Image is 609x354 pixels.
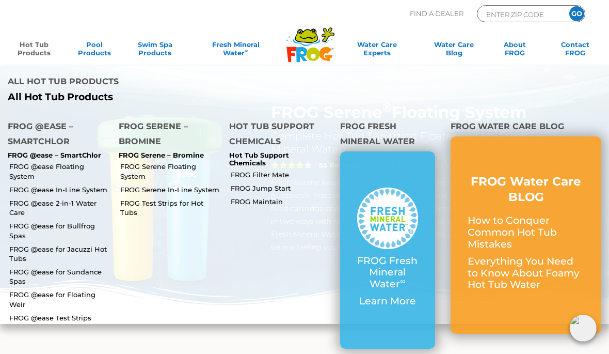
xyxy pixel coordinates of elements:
h4: All Hot Tub Products [8,74,297,91]
h4: FROG Fresh Mineral Water [340,119,436,151]
p: Find A Dealer [410,5,463,22]
a: FROG @ease In-Line System [9,185,111,194]
a: FROG Water Care BLOG How to Conquer Common Hot Tub Mistakes Everything You Need to Know About Foa... [468,174,584,297]
p: FROG @ease – SmartChlor [8,151,103,160]
a: FROG Serene In-Line System [120,185,222,194]
a: FROG Serene Floating System [120,162,222,180]
a: FROG Fresh Mineral Water∞ Learn More [357,188,419,313]
p: How to Conquer Common Hot Tub Mistakes [468,215,584,250]
p: FROG Fresh Mineral Water [357,255,419,290]
p: Everything You Need to Know About Foamy Hot Tub Water [468,256,584,291]
a: Swim SpaProducts [132,40,179,61]
a: PoolProducts [71,40,118,61]
a: Hot TubProducts [10,40,57,61]
a: All Hot Tub Products [8,91,297,103]
input: GO [569,6,584,21]
a: ContactFROG [552,40,599,61]
sup: ∞ [400,276,405,286]
a: Fresh MineralWater∞ [192,40,280,61]
a: FROG @ease for Sundance Spas [9,267,111,286]
a: FROG @ease Floating System [9,162,111,180]
a: FROG @ease for Floating Weir [9,290,111,309]
p: FROG Serene – Bromine [119,151,214,160]
a: Water CareBlog [430,40,477,61]
a: FROG @ease Test Strips [9,313,111,322]
a: FROG @ease 2-in-1 Water Care [9,198,111,217]
h4: FROG Water Care Blog [451,119,601,136]
a: FROG Jump Start [231,183,332,193]
p: Learn More [357,296,419,307]
a: FROG Filter Mate [231,170,332,179]
a: FROG Test Strips for Hot Tubs [120,198,222,217]
p: Hot Tub Support Chemicals [229,151,325,167]
a: FROG @ease for Bullfrog Spas [9,221,111,240]
a: FROG @ease for Jacuzzi Hot Tubs [9,244,111,263]
img: openIcon [570,315,597,342]
input: Zip Code Form [485,8,555,20]
h4: FROG @ease – SmartChlor [8,119,103,151]
sup: ∞ [245,48,248,54]
a: AboutFROG [491,40,538,61]
h3: FROG Water Care BLOG [468,174,584,205]
h4: FROG Serene – Bromine [119,119,214,151]
a: Water CareExperts [337,40,417,61]
a: FROG Maintain [231,197,332,206]
h4: Hot Tub Support Chemicals [229,119,325,151]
